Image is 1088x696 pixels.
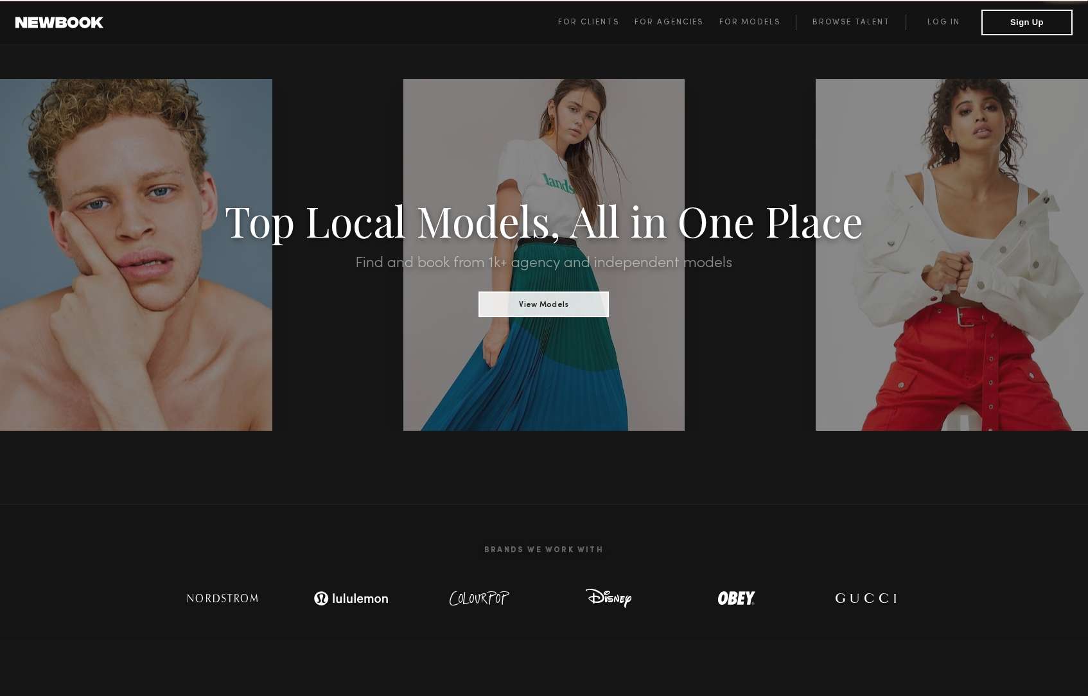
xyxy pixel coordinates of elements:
[719,15,796,30] a: For Models
[82,200,1006,240] h1: Top Local Models, All in One Place
[823,586,907,611] img: logo-gucci.svg
[306,586,396,611] img: logo-lulu.svg
[558,15,635,30] a: For Clients
[478,296,609,310] a: View Models
[719,19,780,26] span: For Models
[558,19,619,26] span: For Clients
[906,15,981,30] a: Log in
[796,15,906,30] a: Browse Talent
[635,15,719,30] a: For Agencies
[438,586,522,611] img: logo-colour-pop.svg
[566,586,650,611] img: logo-disney.svg
[159,530,929,570] h2: Brands We Work With
[478,291,609,317] button: View Models
[82,256,1006,271] h2: Find and book from 1k+ agency and independent models
[695,586,778,611] img: logo-obey.svg
[981,10,1073,35] button: Sign Up
[178,586,268,611] img: logo-nordstrom.svg
[635,19,703,26] span: For Agencies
